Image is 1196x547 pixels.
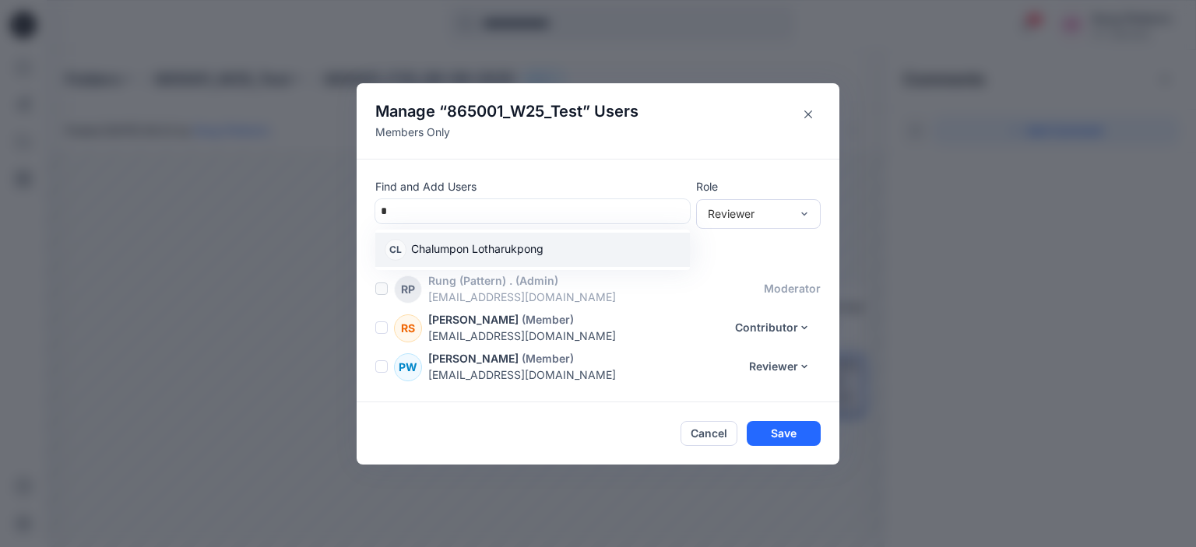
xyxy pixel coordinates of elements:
[428,366,739,383] p: [EMAIL_ADDRESS][DOMAIN_NAME]
[796,102,821,127] button: Close
[522,311,574,328] p: (Member)
[385,239,406,261] div: CL
[394,314,422,342] div: RS
[681,421,737,446] button: Cancel
[394,353,422,381] div: PW
[522,350,574,366] p: (Member)
[747,421,821,446] button: Save
[428,272,512,289] p: Rung (Pattern) .
[428,289,764,305] p: [EMAIL_ADDRESS][DOMAIN_NAME]
[428,328,725,344] p: [EMAIL_ADDRESS][DOMAIN_NAME]
[515,272,558,289] p: (Admin)
[725,315,821,340] button: Contributor
[447,102,582,121] span: 865001_W25_Test
[411,240,543,261] p: Chalumpon Lotharukpong
[375,124,638,140] p: Members Only
[375,178,690,195] p: Find and Add Users
[708,205,790,222] div: Reviewer
[739,354,821,379] button: Reviewer
[394,275,422,303] div: RP
[428,311,519,328] p: [PERSON_NAME]
[375,102,638,121] h4: Manage “ ” Users
[764,280,821,296] p: moderator
[696,178,821,195] p: Role
[428,350,519,366] p: [PERSON_NAME]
